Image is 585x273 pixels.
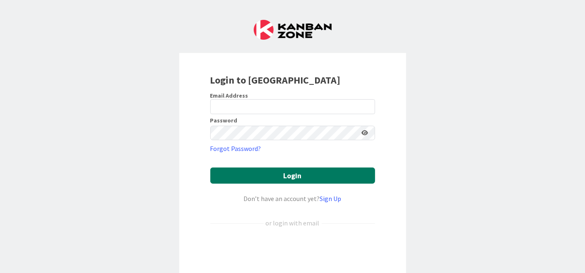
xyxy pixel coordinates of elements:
[210,117,238,123] label: Password
[320,194,342,203] a: Sign Up
[254,20,332,40] img: Kanban Zone
[210,92,248,99] label: Email Address
[210,144,261,153] a: Forgot Password?
[210,194,375,204] div: Don’t have an account yet?
[210,168,375,184] button: Login
[206,242,379,260] iframe: Sign in with Google Button
[264,218,322,228] div: or login with email
[210,74,341,86] b: Login to [GEOGRAPHIC_DATA]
